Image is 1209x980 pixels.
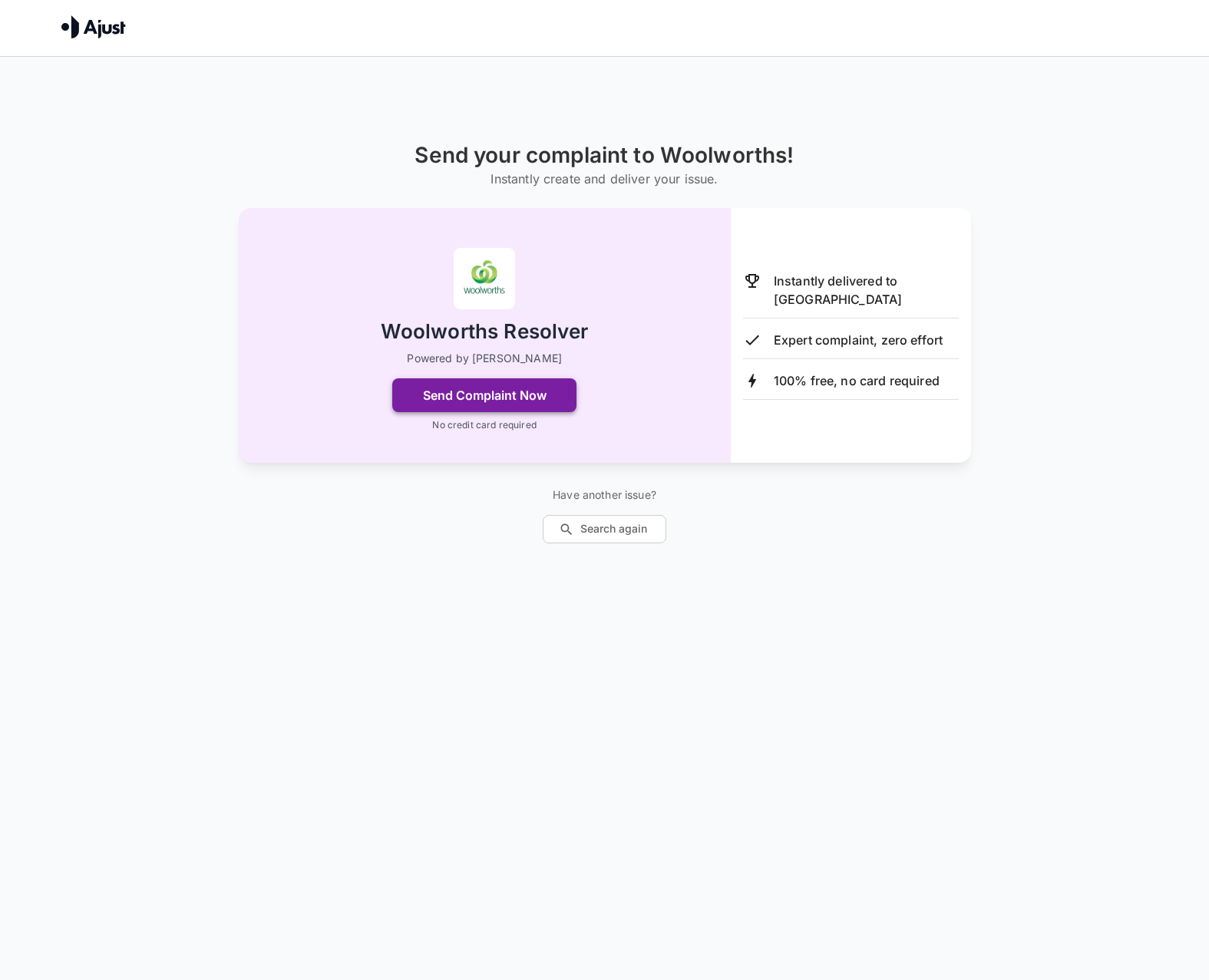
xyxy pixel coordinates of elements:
button: Send Complaint Now [392,378,576,412]
p: Instantly delivered to [GEOGRAPHIC_DATA] [774,272,959,309]
p: 100% free, no card required [774,371,940,390]
h1: Send your complaint to Woolworths! [415,143,794,168]
p: Have another issue? [543,487,666,503]
p: No credit card required [432,418,536,432]
img: Ajust [61,15,126,38]
p: Powered by [PERSON_NAME] [407,351,562,366]
button: Search again [543,515,666,543]
img: Woolworths [454,248,515,309]
h2: Woolworths Resolver [381,318,589,345]
p: Expert complaint, zero effort [774,331,943,349]
h6: Instantly create and deliver your issue. [415,168,794,190]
